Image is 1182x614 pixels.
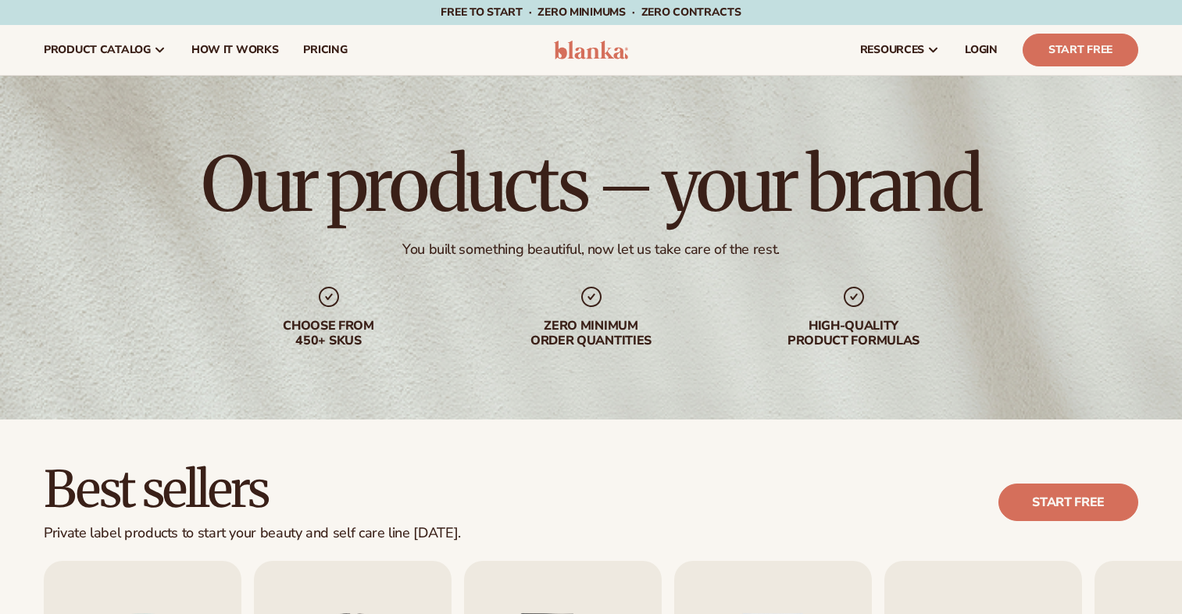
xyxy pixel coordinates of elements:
[998,484,1138,521] a: Start free
[402,241,780,259] div: You built something beautiful, now let us take care of the rest.
[31,25,179,75] a: product catalog
[441,5,741,20] span: Free to start · ZERO minimums · ZERO contracts
[44,44,151,56] span: product catalog
[860,44,924,56] span: resources
[179,25,291,75] a: How It Works
[303,44,347,56] span: pricing
[754,319,954,348] div: High-quality product formulas
[229,319,429,348] div: Choose from 450+ Skus
[44,463,461,516] h2: Best sellers
[44,525,461,542] div: Private label products to start your beauty and self care line [DATE].
[191,44,279,56] span: How It Works
[1023,34,1138,66] a: Start Free
[952,25,1010,75] a: LOGIN
[965,44,998,56] span: LOGIN
[202,147,980,222] h1: Our products – your brand
[848,25,952,75] a: resources
[554,41,628,59] img: logo
[291,25,359,75] a: pricing
[491,319,691,348] div: Zero minimum order quantities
